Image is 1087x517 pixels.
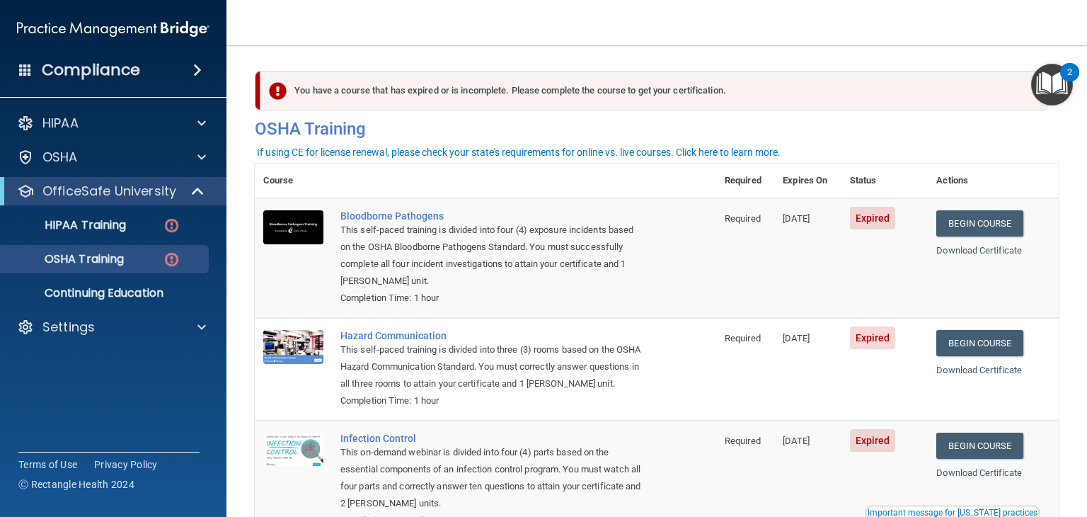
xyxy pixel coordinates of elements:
[340,222,645,290] div: This self-paced training is divided into four (4) exposure incidents based on the OSHA Bloodborne...
[163,251,180,268] img: danger-circle.6113f641.png
[716,164,774,198] th: Required
[17,149,206,166] a: OSHA
[725,333,761,343] span: Required
[850,429,896,452] span: Expired
[340,444,645,512] div: This on-demand webinar is divided into four (4) parts based on the essential components of an inf...
[17,15,209,43] img: PMB logo
[255,119,1059,139] h4: OSHA Training
[94,458,158,472] a: Privacy Policy
[841,164,928,198] th: Status
[255,145,783,159] button: If using CE for license renewal, please check your state's requirements for online vs. live cours...
[9,218,126,232] p: HIPAA Training
[269,82,287,100] img: exclamation-circle-solid-danger.72ef9ffc.png
[163,217,180,234] img: danger-circle.6113f641.png
[1067,72,1072,91] div: 2
[257,147,781,157] div: If using CE for license renewal, please check your state's requirements for online vs. live cours...
[9,286,202,300] p: Continuing Education
[850,207,896,229] span: Expired
[783,213,810,224] span: [DATE]
[42,115,79,132] p: HIPAA
[936,467,1022,478] a: Download Certificate
[725,436,761,446] span: Required
[340,392,645,409] div: Completion Time: 1 hour
[340,341,645,392] div: This self-paced training is divided into three (3) rooms based on the OSHA Hazard Communication S...
[18,477,134,492] span: Ⓒ Rectangle Health 2024
[340,290,645,307] div: Completion Time: 1 hour
[868,509,1037,517] div: Important message for [US_STATE] practices
[42,319,95,336] p: Settings
[42,149,78,166] p: OSHA
[340,330,645,341] a: Hazard Communication
[9,252,124,266] p: OSHA Training
[42,60,140,80] h4: Compliance
[850,326,896,349] span: Expired
[260,71,1048,110] div: You have a course that has expired or is incomplete. Please complete the course to get your certi...
[936,433,1023,459] a: Begin Course
[1031,64,1073,106] button: Open Resource Center, 2 new notifications
[936,330,1023,356] a: Begin Course
[725,213,761,224] span: Required
[928,164,1059,198] th: Actions
[340,210,645,222] a: Bloodborne Pathogens
[783,436,810,446] span: [DATE]
[774,164,841,198] th: Expires On
[17,319,206,336] a: Settings
[936,245,1022,256] a: Download Certificate
[18,458,77,472] a: Terms of Use
[17,115,206,132] a: HIPAA
[936,365,1022,375] a: Download Certificate
[42,183,176,200] p: OfficeSafe University
[255,164,332,198] th: Course
[783,333,810,343] span: [DATE]
[340,433,645,444] a: Infection Control
[936,210,1023,237] a: Begin Course
[17,183,205,200] a: OfficeSafe University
